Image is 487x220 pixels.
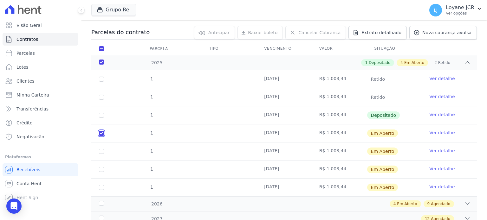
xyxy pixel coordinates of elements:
a: Ver detalhe [429,93,455,100]
td: [DATE] [256,160,312,178]
span: Minha Carteira [16,92,49,98]
span: 4 [400,60,403,66]
td: R$ 1.003,44 [312,106,367,124]
span: 1 [365,60,367,66]
a: Parcelas [3,47,78,60]
span: Contratos [16,36,38,42]
input: Só é possível selecionar pagamentos em aberto [99,77,104,82]
span: Transferências [16,106,49,112]
span: 2 [434,60,437,66]
p: Ver opções [446,11,474,16]
a: Ver detalhe [429,111,455,118]
div: Parcela [142,42,176,55]
span: 1 [150,112,153,117]
input: default [99,167,104,172]
td: [DATE] [256,106,312,124]
a: Minha Carteira [3,89,78,101]
a: Crédito [3,116,78,129]
span: Depositado [367,111,400,119]
td: R$ 1.003,44 [312,124,367,142]
a: Extrato detalhado [348,26,407,39]
th: Tipo [201,42,256,55]
span: Lotes [16,64,29,70]
button: Grupo Rei [91,4,136,16]
td: R$ 1.003,44 [312,88,367,106]
p: Loyane JCR [446,4,474,11]
a: Ver detalhe [429,129,455,136]
a: Clientes [3,75,78,87]
span: LJ [434,8,438,12]
span: 4 [393,201,396,207]
span: Retido [438,60,450,66]
th: Vencimento [256,42,312,55]
a: Negativação [3,130,78,143]
a: Visão Geral [3,19,78,32]
a: Ver detalhe [429,148,455,154]
td: [DATE] [256,142,312,160]
span: 1 [150,94,153,99]
a: Contratos [3,33,78,46]
span: Clientes [16,78,34,84]
span: Agendado [431,201,450,207]
span: Conta Hent [16,180,42,187]
th: Valor [312,42,367,55]
td: [DATE] [256,70,312,88]
span: Retido [367,93,389,101]
a: Ver detalhe [429,166,455,172]
span: Retido [367,75,389,83]
a: Transferências [3,103,78,115]
input: Só é possível selecionar pagamentos em aberto [99,113,104,118]
span: Em Aberto [397,201,417,207]
span: Crédito [16,120,33,126]
a: Nova cobrança avulsa [409,26,477,39]
td: [DATE] [256,124,312,142]
span: 1 [150,76,153,81]
span: Em Aberto [367,166,398,173]
span: 1 [150,185,153,190]
button: LJ Loyane JCR Ver opções [424,1,487,19]
td: R$ 1.003,44 [312,160,367,178]
td: R$ 1.003,44 [312,179,367,196]
td: [DATE] [256,179,312,196]
div: Plataformas [5,153,76,161]
h3: Parcelas do contrato [91,28,150,36]
td: R$ 1.003,44 [312,70,367,88]
span: Negativação [16,134,44,140]
td: [DATE] [256,88,312,106]
input: default [99,185,104,190]
div: Open Intercom Messenger [6,198,22,214]
th: Situação [367,42,422,55]
span: 1 [150,130,153,135]
input: default [99,149,104,154]
span: 1 [150,167,153,172]
a: Conta Hent [3,177,78,190]
span: Visão Geral [16,22,42,28]
span: Recebíveis [16,167,40,173]
span: Nova cobrança avulsa [422,29,471,36]
span: Em Aberto [367,129,398,137]
a: Lotes [3,61,78,73]
input: default [99,131,104,136]
a: Ver detalhe [429,184,455,190]
td: R$ 1.003,44 [312,142,367,160]
span: Em Aberto [367,148,398,155]
span: 9 [427,201,430,207]
span: 1 [150,148,153,154]
span: Extrato detalhado [361,29,401,36]
span: Depositado [369,60,390,66]
span: Em Aberto [404,60,424,66]
input: Só é possível selecionar pagamentos em aberto [99,95,104,100]
a: Ver detalhe [429,75,455,82]
a: Recebíveis [3,163,78,176]
span: Parcelas [16,50,35,56]
span: Em Aberto [367,184,398,191]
